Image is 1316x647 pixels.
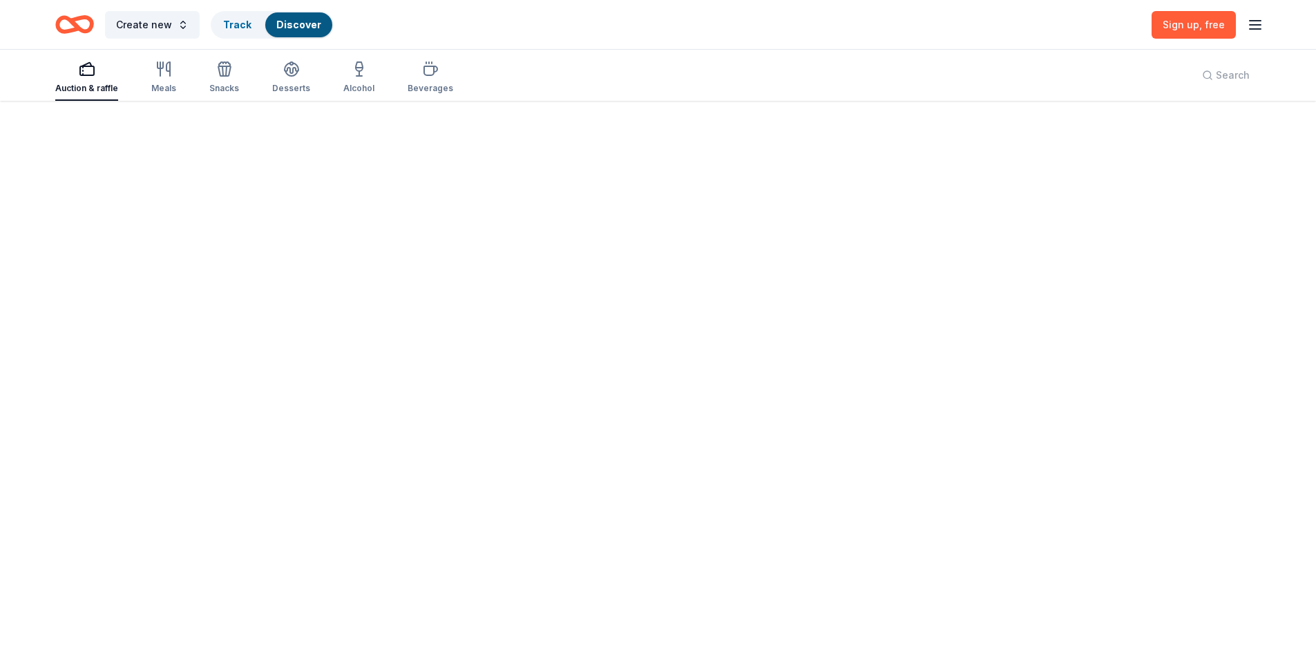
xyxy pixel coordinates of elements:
[343,83,374,94] div: Alcohol
[209,55,239,101] button: Snacks
[408,83,453,94] div: Beverages
[343,55,374,101] button: Alcohol
[272,55,310,101] button: Desserts
[55,55,118,101] button: Auction & raffle
[55,8,94,41] a: Home
[223,19,251,30] a: Track
[1163,19,1225,30] span: Sign up
[151,55,176,101] button: Meals
[1152,11,1236,39] a: Sign up, free
[408,55,453,101] button: Beverages
[105,11,200,39] button: Create new
[272,83,310,94] div: Desserts
[211,11,334,39] button: TrackDiscover
[209,83,239,94] div: Snacks
[151,83,176,94] div: Meals
[1199,19,1225,30] span: , free
[276,19,321,30] a: Discover
[55,83,118,94] div: Auction & raffle
[116,17,172,33] span: Create new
